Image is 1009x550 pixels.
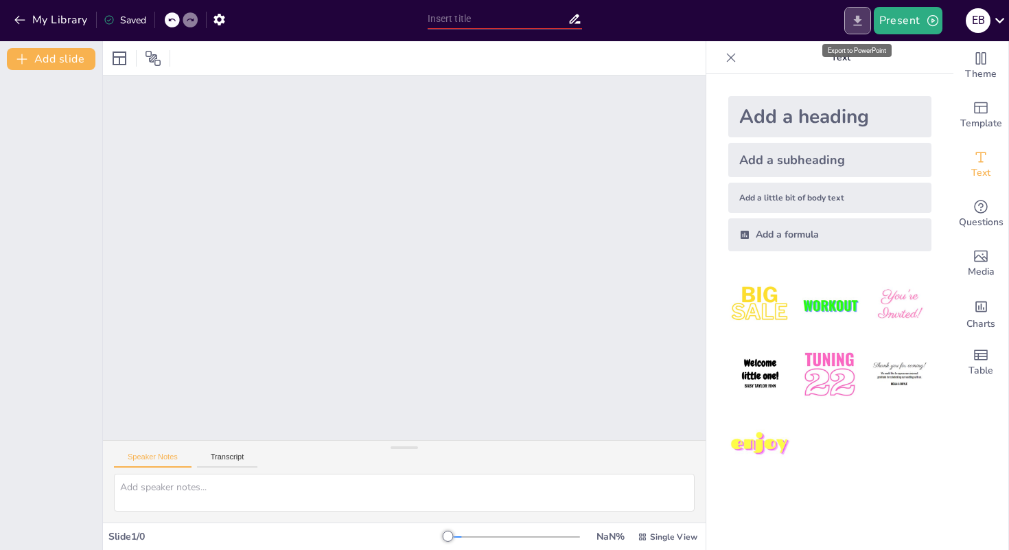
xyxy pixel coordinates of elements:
[953,41,1008,91] div: Change the overall theme
[594,530,627,543] div: NaN %
[10,9,93,31] button: My Library
[844,7,871,34] button: Export to PowerPoint
[798,343,861,406] img: 5.jpeg
[953,239,1008,288] div: Add images, graphics, shapes or video
[108,530,448,543] div: Slide 1 / 0
[966,317,995,332] span: Charts
[868,343,931,406] img: 6.jpeg
[953,91,1008,140] div: Add ready made slides
[728,273,792,337] img: 1.jpeg
[145,50,161,67] span: Position
[966,7,990,34] button: E B
[874,7,942,34] button: Present
[966,8,990,33] div: E B
[968,264,995,279] span: Media
[965,67,997,82] span: Theme
[953,190,1008,239] div: Get real-time input from your audience
[728,343,792,406] img: 4.jpeg
[969,363,993,378] span: Table
[7,48,95,70] button: Add slide
[959,215,1004,230] span: Questions
[953,140,1008,190] div: Add text boxes
[728,413,792,477] img: 7.jpeg
[742,41,940,74] p: Text
[822,44,892,57] div: Export to PowerPoint
[728,96,931,137] div: Add a heading
[114,452,192,468] button: Speaker Notes
[798,273,861,337] img: 2.jpeg
[953,288,1008,338] div: Add charts and graphs
[728,143,931,177] div: Add a subheading
[728,218,931,251] div: Add a formula
[650,531,697,542] span: Single View
[728,183,931,213] div: Add a little bit of body text
[428,9,568,29] input: Insert title
[971,165,990,181] span: Text
[960,116,1002,131] span: Template
[953,338,1008,387] div: Add a table
[108,47,130,69] div: Layout
[197,452,258,468] button: Transcript
[104,14,146,27] div: Saved
[868,273,931,337] img: 3.jpeg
